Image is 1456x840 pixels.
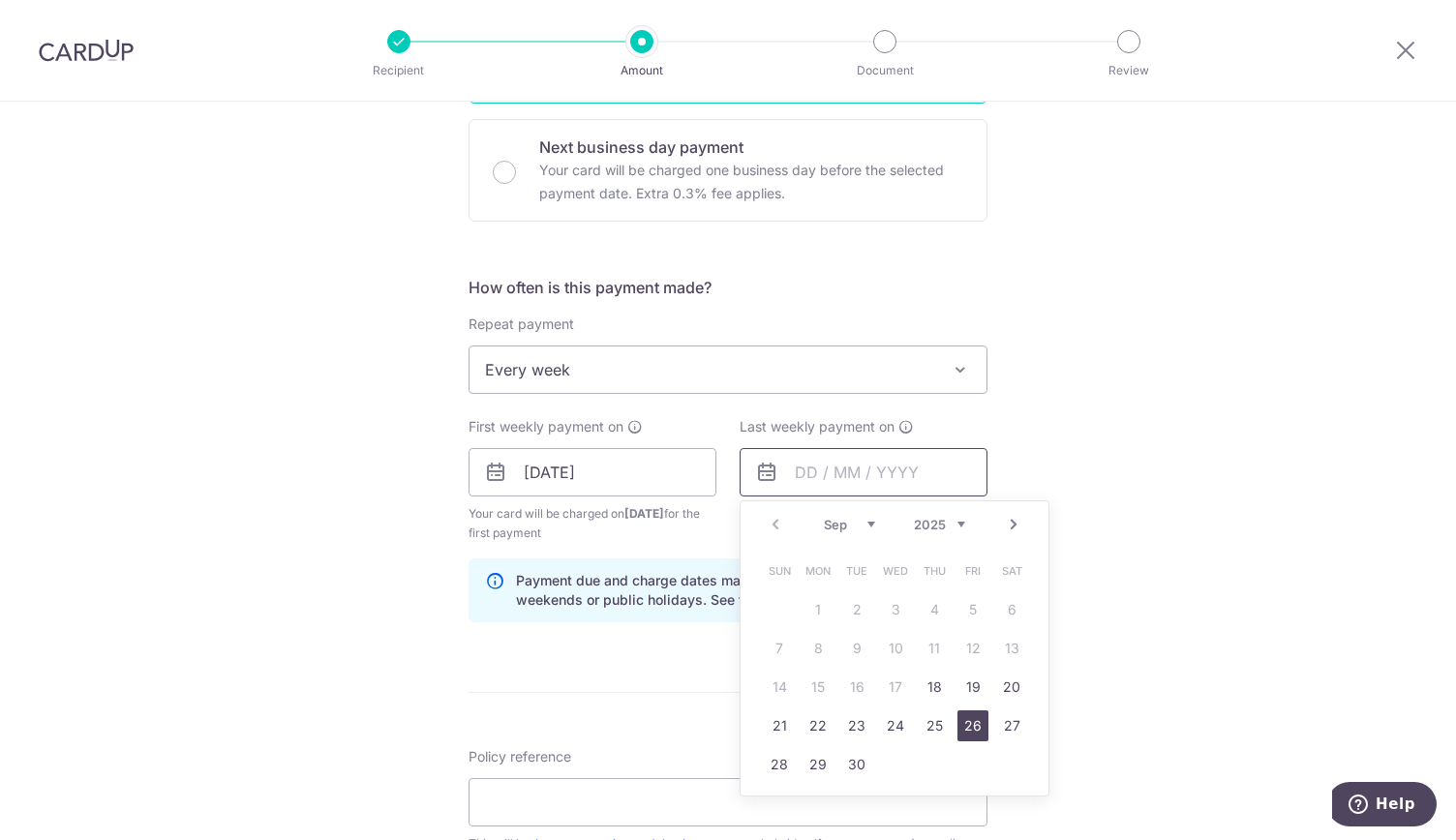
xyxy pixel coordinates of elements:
[957,672,988,703] a: 19
[469,448,716,496] input: DD / MM / YYYY
[803,749,834,780] a: 29
[624,506,664,521] span: [DATE]
[539,135,963,159] p: Next business day payment
[1002,513,1025,536] a: Next
[813,61,956,80] p: Document
[39,39,134,62] img: CardUp
[803,710,834,741] a: 22
[996,710,1027,741] a: 27
[764,749,795,780] a: 28
[1057,61,1200,80] p: Review
[996,555,1027,586] span: Saturday
[1332,782,1437,830] iframe: Opens a widget where you can find more information
[880,710,911,741] a: 24
[957,710,988,741] a: 26
[570,61,713,80] p: Amount
[764,555,795,586] span: Sunday
[957,555,988,586] span: Friday
[539,159,963,205] p: Your card will be charged one business day before the selected payment date. Extra 0.3% fee applies.
[740,417,895,436] span: Last weekly payment on
[740,448,987,496] input: DD / MM / YYYY
[469,504,716,543] span: Your card will be charged on
[516,571,971,610] p: Payment due and charge dates may be adjusted if it falls on weekends or public holidays. See fina...
[764,710,795,741] a: 21
[841,555,872,586] span: Tuesday
[469,315,574,334] label: Repeat payment
[841,749,872,780] a: 30
[470,346,986,393] span: Every week
[919,710,950,741] a: 25
[469,276,987,299] h5: How often is this payment made?
[880,555,911,586] span: Wednesday
[919,672,950,703] a: 18
[469,417,623,436] span: First weekly payment on
[327,61,470,80] p: Recipient
[996,672,1027,703] a: 20
[803,555,834,586] span: Monday
[469,345,987,394] span: Every week
[469,747,571,766] label: Policy reference
[919,555,950,586] span: Thursday
[841,710,872,741] a: 23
